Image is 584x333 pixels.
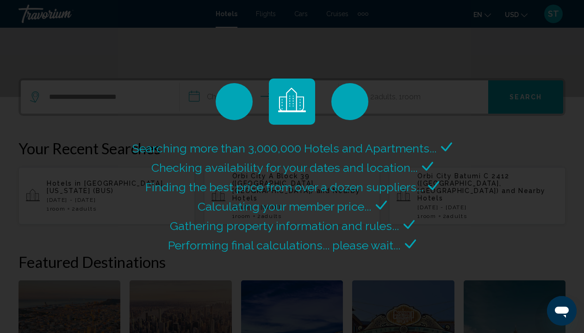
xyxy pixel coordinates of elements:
[170,219,399,233] span: Gathering property information and rules...
[198,200,371,213] span: Calculating your member price...
[547,296,577,326] iframe: Кнопка запуска окна обмена сообщениями
[168,238,400,252] span: Performing final calculations... please wait...
[151,161,417,175] span: Checking availability for your dates and location...
[145,180,423,194] span: Finding the best price from over a dozen suppliers...
[132,141,436,155] span: Searching more than 3,000,000 Hotels and Apartments...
